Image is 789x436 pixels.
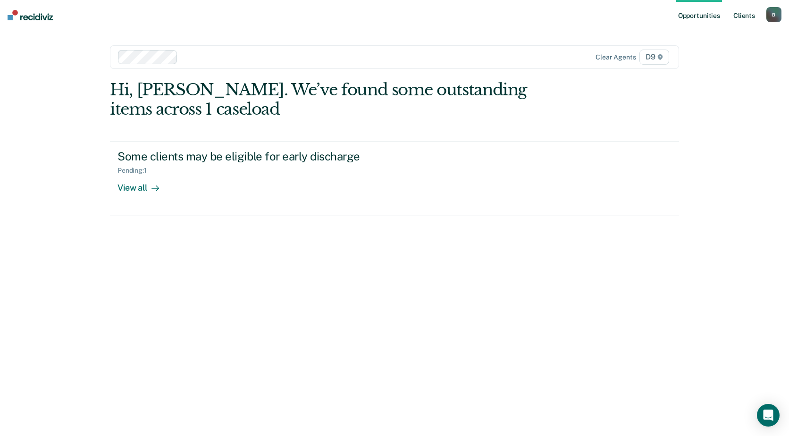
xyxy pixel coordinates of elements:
[110,80,565,119] div: Hi, [PERSON_NAME]. We’ve found some outstanding items across 1 caseload
[596,53,636,61] div: Clear agents
[639,50,669,65] span: D9
[110,142,679,216] a: Some clients may be eligible for early dischargePending:1View all
[757,404,780,427] div: Open Intercom Messenger
[766,7,781,22] button: B
[118,150,449,163] div: Some clients may be eligible for early discharge
[8,10,53,20] img: Recidiviz
[118,167,154,175] div: Pending : 1
[118,175,170,193] div: View all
